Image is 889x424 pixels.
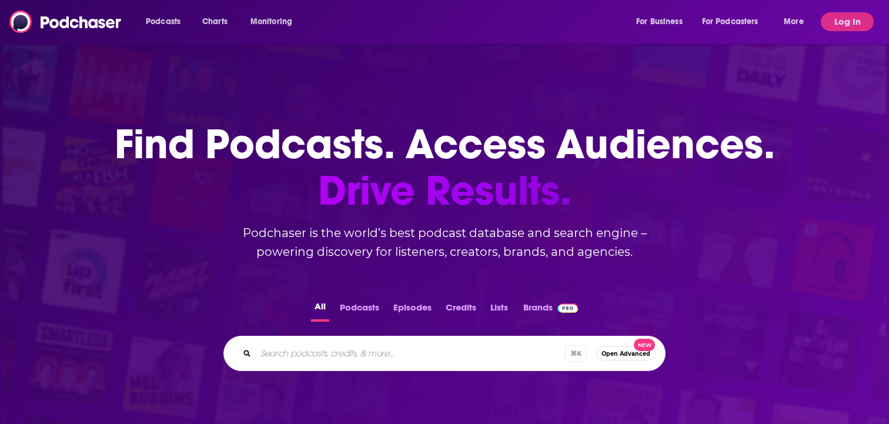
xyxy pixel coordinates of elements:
button: open menu [776,12,818,31]
button: Episodes [390,299,435,322]
button: Lists [487,299,512,322]
span: For Business [636,14,683,30]
h1: Find Podcasts. Access Audiences. [115,121,775,214]
span: New [634,339,655,351]
input: Search podcasts, credits, & more... [256,344,565,363]
span: Podcasts [146,14,181,30]
img: Podchaser - Follow, Share and Rate Podcasts [9,11,122,33]
span: Open Advanced [601,350,650,357]
span: Monitoring [250,14,292,30]
div: Search podcasts, credits, & more... [223,336,666,371]
h2: Podchaser is the world’s best podcast database and search engine – powering discovery for listene... [209,223,680,261]
img: Podchaser Pro [557,303,578,313]
button: All [311,299,329,322]
button: open menu [138,12,196,31]
span: Drive Results. [115,168,775,214]
a: BrandsPodchaser Pro [523,299,578,322]
button: Podcasts [336,299,383,322]
button: Open AdvancedNew [596,346,656,360]
span: Charts [202,14,228,30]
button: Log In [821,12,874,31]
a: Charts [195,12,235,31]
span: ⌘ K [565,345,587,362]
button: open menu [242,12,308,31]
span: More [784,14,804,30]
span: For Podcasters [702,14,758,30]
button: open menu [694,12,776,31]
button: Credits [442,299,480,322]
button: open menu [628,12,697,31]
